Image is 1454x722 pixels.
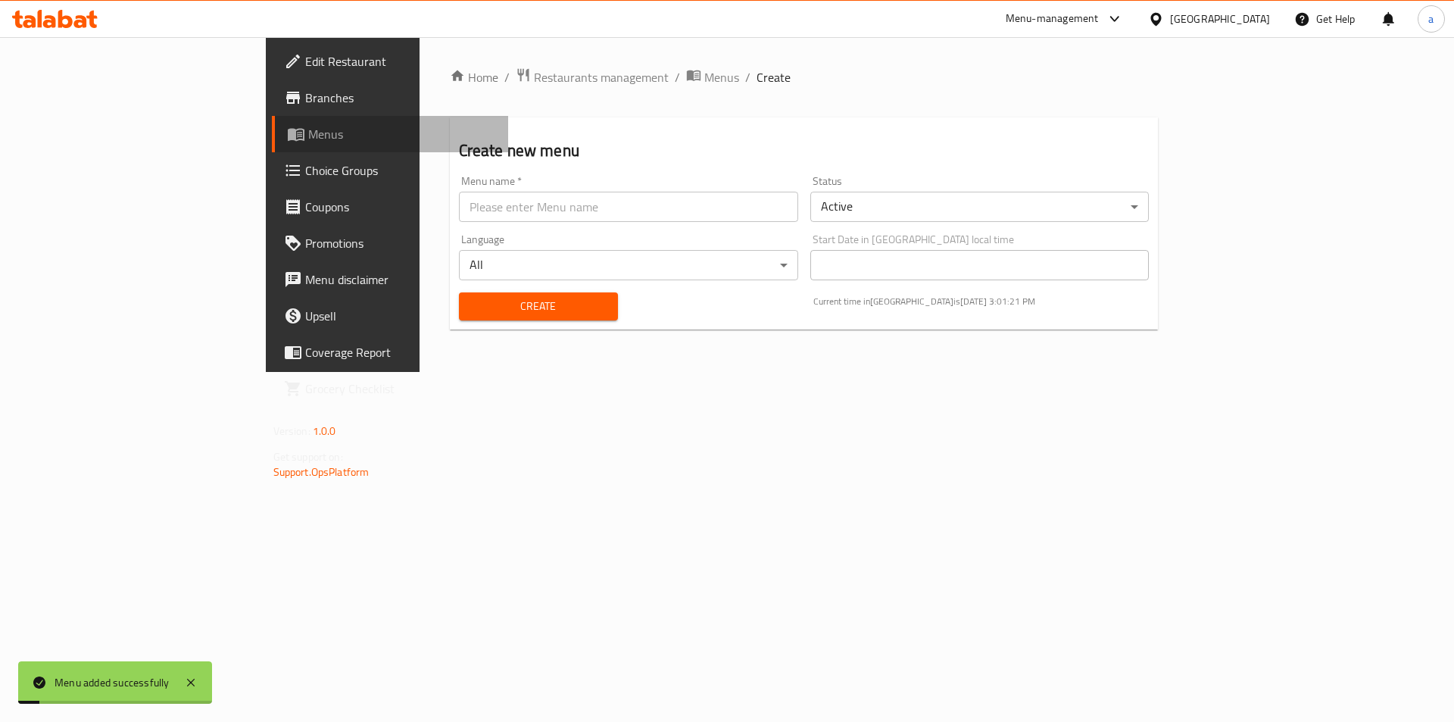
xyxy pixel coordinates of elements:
[1170,11,1270,27] div: [GEOGRAPHIC_DATA]
[813,295,1150,308] p: Current time in [GEOGRAPHIC_DATA] is [DATE] 3:01:21 PM
[459,250,798,280] div: All
[459,192,798,222] input: Please enter Menu name
[305,52,497,70] span: Edit Restaurant
[308,125,497,143] span: Menus
[686,67,739,87] a: Menus
[757,68,791,86] span: Create
[55,674,170,691] div: Menu added successfully
[272,298,509,334] a: Upsell
[305,307,497,325] span: Upsell
[313,421,336,441] span: 1.0.0
[305,198,497,216] span: Coupons
[305,343,497,361] span: Coverage Report
[272,152,509,189] a: Choice Groups
[273,447,343,467] span: Get support on:
[450,67,1159,87] nav: breadcrumb
[305,270,497,289] span: Menu disclaimer
[305,380,497,398] span: Grocery Checklist
[305,234,497,252] span: Promotions
[272,370,509,407] a: Grocery Checklist
[272,334,509,370] a: Coverage Report
[272,261,509,298] a: Menu disclaimer
[305,89,497,107] span: Branches
[471,297,606,316] span: Create
[272,189,509,225] a: Coupons
[516,67,669,87] a: Restaurants management
[273,421,310,441] span: Version:
[1428,11,1434,27] span: a
[273,462,370,482] a: Support.OpsPlatform
[272,80,509,116] a: Branches
[810,192,1150,222] div: Active
[704,68,739,86] span: Menus
[459,292,618,320] button: Create
[1006,10,1099,28] div: Menu-management
[272,225,509,261] a: Promotions
[305,161,497,180] span: Choice Groups
[745,68,750,86] li: /
[459,139,1150,162] h2: Create new menu
[272,43,509,80] a: Edit Restaurant
[272,116,509,152] a: Menus
[675,68,680,86] li: /
[534,68,669,86] span: Restaurants management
